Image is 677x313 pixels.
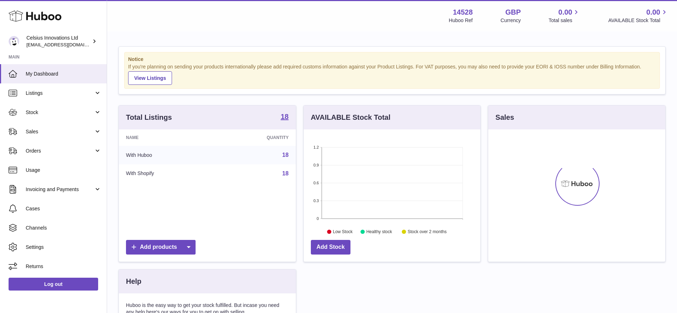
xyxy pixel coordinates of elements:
[281,113,288,120] strong: 18
[501,17,521,24] div: Currency
[26,71,101,77] span: My Dashboard
[646,7,660,17] span: 0.00
[9,278,98,291] a: Log out
[26,263,101,270] span: Returns
[281,113,288,122] a: 18
[608,17,668,24] span: AVAILABLE Stock Total
[26,42,105,47] span: [EMAIL_ADDRESS][DOMAIN_NAME]
[119,129,214,146] th: Name
[119,146,214,164] td: With Huboo
[26,186,94,193] span: Invoicing and Payments
[311,113,390,122] h3: AVAILABLE Stock Total
[126,113,172,122] h3: Total Listings
[26,35,91,48] div: Celsius Innovations Ltd
[549,7,580,24] a: 0.00 Total sales
[26,167,101,174] span: Usage
[26,109,94,116] span: Stock
[608,7,668,24] a: 0.00 AVAILABLE Stock Total
[549,17,580,24] span: Total sales
[311,240,350,255] a: Add Stock
[119,164,214,183] td: With Shopify
[26,244,101,251] span: Settings
[128,71,172,85] a: View Listings
[26,128,94,135] span: Sales
[408,229,446,234] text: Stock over 2 months
[126,240,196,255] a: Add products
[313,145,319,149] text: 1.2
[26,225,101,231] span: Channels
[366,229,392,234] text: Healthy stock
[313,163,319,167] text: 0.9
[128,56,656,63] strong: Notice
[313,181,319,185] text: 0.6
[559,7,572,17] span: 0.00
[128,63,656,85] div: If you're planning on sending your products internationally please add required customs informati...
[26,90,94,97] span: Listings
[26,205,101,212] span: Cases
[333,229,353,234] text: Low Stock
[282,152,289,158] a: 18
[313,199,319,203] text: 0.3
[26,148,94,154] span: Orders
[453,7,473,17] strong: 14528
[449,17,473,24] div: Huboo Ref
[282,170,289,176] a: 18
[126,277,141,286] h3: Help
[9,36,19,47] img: internalAdmin-14528@internal.huboo.com
[214,129,295,146] th: Quantity
[505,7,521,17] strong: GBP
[495,113,514,122] h3: Sales
[317,216,319,221] text: 0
